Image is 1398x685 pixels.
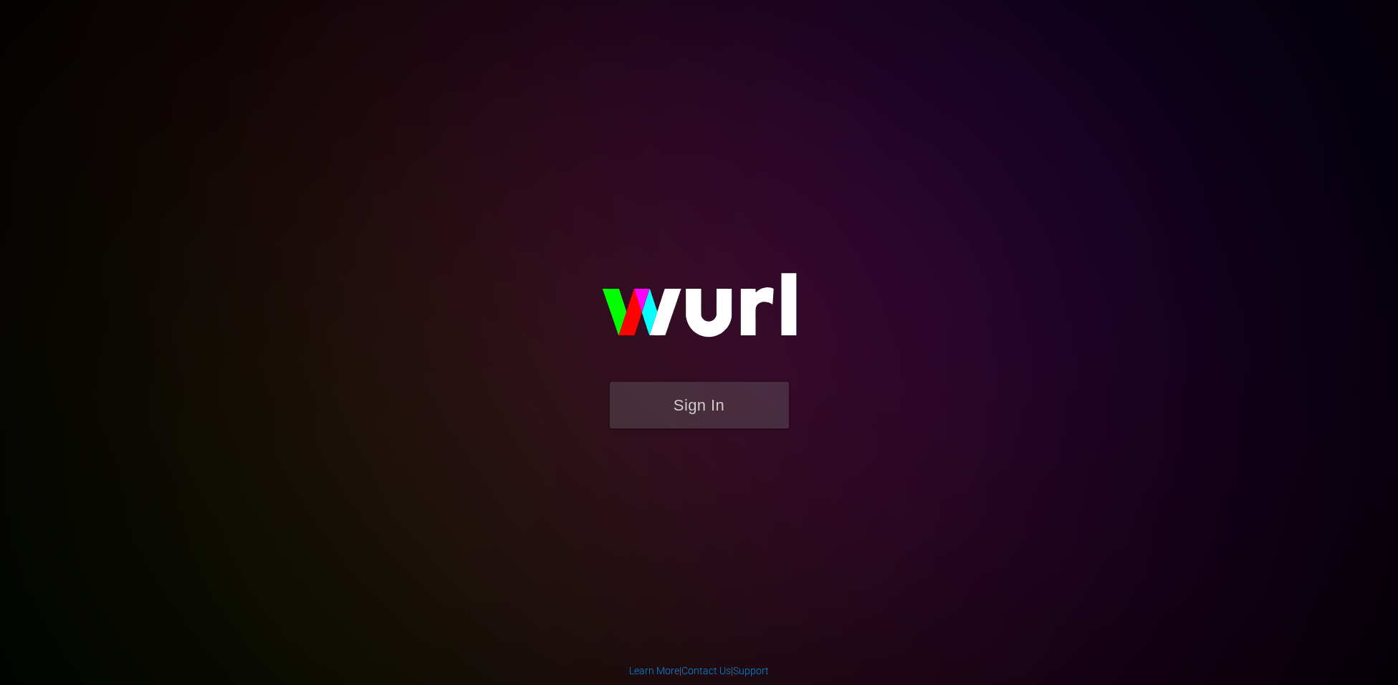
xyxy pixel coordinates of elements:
div: | | [629,664,769,678]
a: Support [733,665,769,676]
img: wurl-logo-on-black-223613ac3d8ba8fe6dc639794a292ebdb59501304c7dfd60c99c58986ef67473.svg [556,242,843,381]
a: Learn More [629,665,679,676]
a: Contact Us [681,665,731,676]
button: Sign In [610,382,789,428]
